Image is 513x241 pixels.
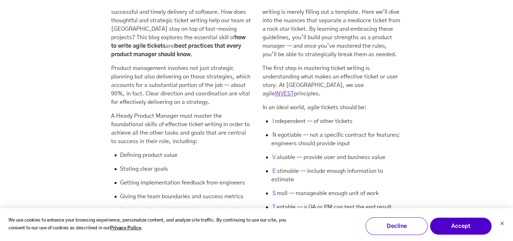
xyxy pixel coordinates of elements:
[271,203,277,211] mark: T
[262,167,402,189] li: stimable — include enough information to estimate
[271,189,277,197] mark: S
[111,35,246,49] strong: how to write agile tickets
[111,178,251,192] li: Getting implementation feedback from engineers
[111,165,251,178] li: Stating clear goals
[111,112,251,146] p: A Heady Product Manager must master the foundational skills of effective ticket writing in order ...
[111,43,241,57] strong: best practices that every product manager should know.
[8,217,299,233] p: We use cookies to enhance your browsing experience, personalize content, and analyze site traffic...
[262,64,402,98] p: The first step in mastering ticket writing is understanding what makes an effective ticket or use...
[111,192,251,206] li: Giving the team boundaries and success metrics
[262,117,402,131] li: ndependent — of other tickets
[262,103,402,112] p: In an ideal world, agile tickets should be:
[271,167,277,175] mark: E
[262,189,402,203] li: mall — manageable enough unit of work
[275,91,294,96] a: INVEST
[110,224,141,233] a: Privacy Policy
[262,203,402,211] li: estable — a QA or PM can test the end result
[500,221,504,228] button: Dismiss cookie banner
[111,64,251,106] p: Product management involves not just strategic planning but also delivering on those strategies, ...
[430,217,492,235] button: Accept
[366,217,428,235] button: Decline
[271,117,275,125] mark: I
[271,153,277,161] mark: V
[262,153,402,167] li: aluable — provide user and business value
[111,151,251,165] li: Defining product value
[111,206,251,228] li: Understanding and breaking down roadmaps into manageable pieces of work
[271,131,278,139] mark: N
[262,131,402,153] li: egotiable — not a specific contract for features; engineers should provide input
